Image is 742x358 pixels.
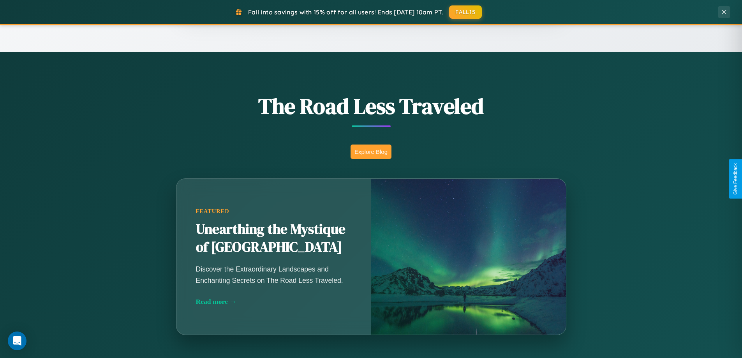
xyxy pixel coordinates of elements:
div: Featured [196,208,352,215]
p: Discover the Extraordinary Landscapes and Enchanting Secrets on The Road Less Traveled. [196,264,352,286]
h2: Unearthing the Mystique of [GEOGRAPHIC_DATA] [196,220,352,256]
div: Open Intercom Messenger [8,332,26,350]
div: Read more → [196,298,352,306]
div: Give Feedback [733,163,738,195]
button: Explore Blog [351,145,391,159]
span: Fall into savings with 15% off for all users! Ends [DATE] 10am PT. [248,8,443,16]
h1: The Road Less Traveled [137,91,605,121]
button: FALL15 [449,5,482,19]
